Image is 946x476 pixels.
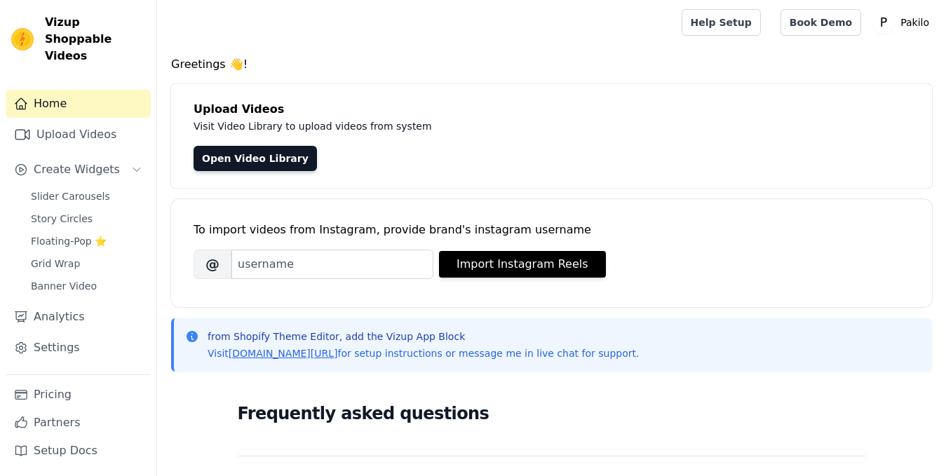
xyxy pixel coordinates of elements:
[31,234,107,248] span: Floating-Pop ⭐
[238,400,866,428] h2: Frequently asked questions
[194,146,317,171] a: Open Video Library
[11,28,34,50] img: Vizup
[895,10,935,35] p: Pakilo
[22,276,151,296] a: Banner Video
[31,279,97,293] span: Banner Video
[229,348,338,359] a: [DOMAIN_NAME][URL]
[880,15,887,29] text: P
[6,437,151,465] a: Setup Docs
[194,101,910,118] h4: Upload Videos
[45,14,145,64] span: Vizup Shoppable Videos
[6,409,151,437] a: Partners
[171,56,932,73] h4: Greetings 👋!
[31,212,93,226] span: Story Circles
[31,189,110,203] span: Slider Carousels
[194,118,822,135] p: Visit Video Library to upload videos from system
[194,250,231,279] span: @
[6,121,151,149] a: Upload Videos
[231,250,433,279] input: username
[34,161,120,178] span: Create Widgets
[6,334,151,362] a: Settings
[6,156,151,184] button: Create Widgets
[22,254,151,273] a: Grid Wrap
[208,346,639,360] p: Visit for setup instructions or message me in live chat for support.
[31,257,80,271] span: Grid Wrap
[781,9,861,36] a: Book Demo
[439,251,606,278] button: Import Instagram Reels
[6,303,151,331] a: Analytics
[194,222,910,238] div: To import videos from Instagram, provide brand's instagram username
[682,9,761,36] a: Help Setup
[22,231,151,251] a: Floating-Pop ⭐
[872,10,935,35] button: P Pakilo
[6,90,151,118] a: Home
[22,209,151,229] a: Story Circles
[22,186,151,206] a: Slider Carousels
[6,381,151,409] a: Pricing
[208,329,639,344] p: from Shopify Theme Editor, add the Vizup App Block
